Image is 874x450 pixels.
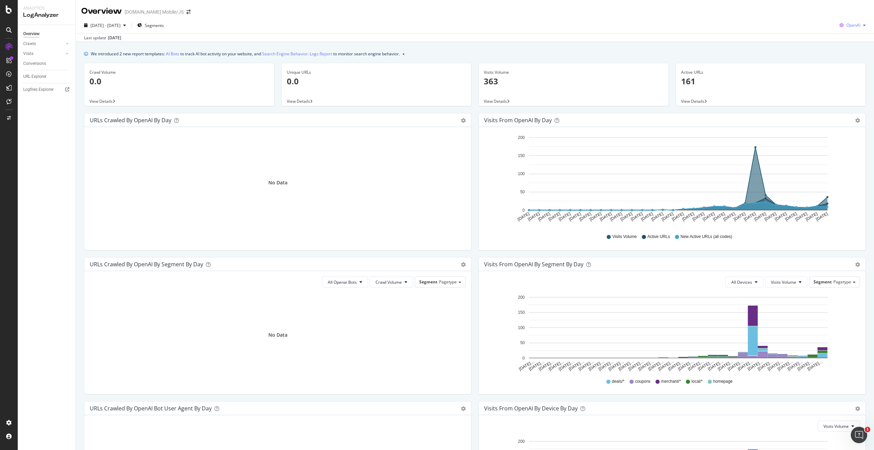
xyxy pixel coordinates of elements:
div: Overview [23,30,40,38]
div: Visits from OpenAI By Segment By Day [484,261,583,268]
div: Visits [23,50,33,57]
text: 200 [518,135,525,140]
text: [DATE] [589,211,602,222]
text: [DATE] [609,211,623,222]
text: [DATE] [578,211,592,222]
div: We introduced 2 new report templates: to track AI bot activity on your website, and to monitor se... [91,50,400,57]
span: All Openai Bots [328,279,357,285]
a: AI Bots [166,50,179,57]
button: Segments [135,20,167,31]
span: Visits Volume [771,279,796,285]
text: 200 [518,295,525,300]
text: 0 [522,208,525,213]
button: OpenAI [837,20,869,31]
text: [DATE] [620,211,633,222]
text: [DATE] [692,211,705,222]
text: [DATE] [702,211,716,222]
text: [DATE] [671,211,685,222]
span: local/* [691,379,703,384]
span: View Details [89,98,113,104]
span: Active URLs [647,234,670,240]
span: Visits Volume [612,234,637,240]
text: [DATE] [764,211,777,222]
div: Unique URLs [287,69,466,75]
a: URL Explorer [23,73,71,80]
div: Visits Volume [484,69,663,75]
span: merchant/* [661,379,681,384]
span: Pagetype [439,279,457,285]
text: [DATE] [805,211,818,222]
text: [DATE] [722,211,736,222]
text: 150 [518,153,525,158]
div: URL Explorer [23,73,46,80]
text: [DATE] [630,211,644,222]
text: 150 [518,310,525,315]
button: All Devices [725,277,763,287]
p: 363 [484,75,663,87]
text: 50 [520,190,525,195]
p: 0.0 [89,75,269,87]
div: gear [461,118,466,123]
span: View Details [681,98,704,104]
a: Logfiles Explorer [23,86,71,93]
text: 100 [518,171,525,176]
div: Analytics [23,5,70,11]
button: close banner [401,49,406,59]
div: arrow-right-arrow-left [186,10,191,14]
text: [DATE] [712,211,726,222]
div: LogAnalyzer [23,11,70,19]
span: coupons [635,379,650,384]
div: gear [855,262,860,267]
button: Crawl Volume [370,277,413,287]
p: 161 [681,75,861,87]
span: All Devices [731,279,752,285]
span: Segments [145,23,164,28]
div: A chart. [484,132,858,227]
iframe: Intercom live chat [851,427,867,443]
text: [DATE] [548,211,561,222]
div: gear [855,406,860,411]
div: Visits From OpenAI By Device By Day [484,405,578,412]
a: Crawls [23,40,64,47]
button: All Openai Bots [322,277,368,287]
span: homepage [713,379,733,384]
text: [DATE] [527,211,541,222]
button: [DATE] - [DATE] [81,20,129,31]
div: Crawl Volume [89,69,269,75]
text: [DATE] [661,211,674,222]
div: [DOMAIN_NAME] Mobile/JS [125,9,184,15]
text: 0 [522,356,525,361]
span: 1 [865,427,870,432]
div: Overview [81,5,122,17]
text: [DATE] [784,211,798,222]
text: 100 [518,325,525,330]
text: 50 [520,340,525,345]
div: Last update [84,35,121,41]
div: Active URLs [681,69,861,75]
text: [DATE] [681,211,695,222]
a: Conversions [23,60,71,67]
text: [DATE] [517,211,530,222]
text: [DATE] [599,211,612,222]
div: Crawls [23,40,36,47]
span: Crawl Volume [376,279,402,285]
text: [DATE] [537,211,551,222]
text: [DATE] [794,211,808,222]
span: OpenAI [846,22,860,28]
svg: A chart. [484,293,858,372]
text: [DATE] [774,211,788,222]
text: [DATE] [733,211,746,222]
div: Visits from OpenAI by day [484,117,552,124]
div: URLs Crawled by OpenAI bot User Agent By Day [90,405,212,412]
text: [DATE] [640,211,654,222]
a: Overview [23,30,71,38]
span: Segment [814,279,832,285]
div: No Data [268,332,287,338]
span: deals/* [612,379,624,384]
span: [DATE] - [DATE] [90,23,121,28]
div: No Data [268,179,287,186]
text: [DATE] [743,211,757,222]
div: [DATE] [108,35,121,41]
div: gear [461,262,466,267]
